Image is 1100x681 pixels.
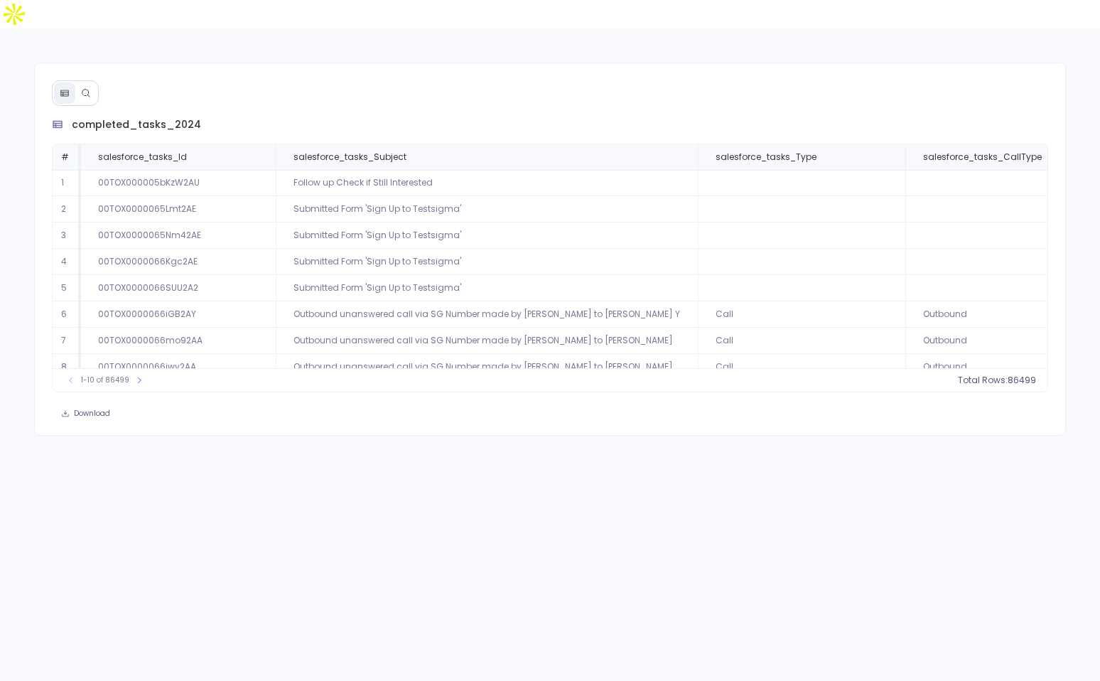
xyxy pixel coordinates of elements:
td: Call [698,328,905,354]
span: completed_tasks_2024 [72,117,201,132]
span: salesforce_tasks_Id [98,151,187,163]
td: 00TOX0000065Lmt2AE [81,196,276,222]
span: salesforce_tasks_Type [716,151,816,163]
td: 6 [53,301,81,328]
td: Follow up Check if Still Interested [276,170,698,196]
td: 00TOX000005bKzW2AU [81,170,276,196]
td: 1 [53,170,81,196]
td: 5 [53,275,81,301]
td: Call [698,301,905,328]
span: 1-10 of 86499 [81,375,129,386]
td: 2 [53,196,81,222]
td: Submitted Form 'Sign Up to Testsigma' [276,249,698,275]
td: Submitted Form 'Sign Up to Testsigma' [276,275,698,301]
td: 4 [53,249,81,275]
span: Total Rows: [958,375,1008,386]
td: Submitted Form 'Sign Up to Testsigma' [276,222,698,249]
td: Outbound unanswered call via SG Number made by [PERSON_NAME] to [PERSON_NAME] [276,328,698,354]
td: 00TOX0000066iGB2AY [81,301,276,328]
td: Outbound unanswered call via SG Number made by [PERSON_NAME] to [PERSON_NAME] [276,354,698,380]
button: Download [52,404,119,424]
td: Submitted Form 'Sign Up to Testsigma' [276,196,698,222]
td: 7 [53,328,81,354]
td: 00TOX0000066jwv2AA [81,354,276,380]
span: salesforce_tasks_Subject [293,151,406,163]
td: Outbound unanswered call via SG Number made by [PERSON_NAME] to [PERSON_NAME] Y [276,301,698,328]
td: 3 [53,222,81,249]
td: 00TOX0000065Nm42AE [81,222,276,249]
td: 00TOX0000066mo92AA [81,328,276,354]
td: Call [698,354,905,380]
span: 86499 [1008,375,1036,386]
span: Download [74,409,110,419]
td: 00TOX0000066Kgc2AE [81,249,276,275]
td: 8 [53,354,81,380]
span: salesforce_tasks_CallType [923,151,1042,163]
span: # [61,151,69,163]
td: 00TOX0000066SUU2A2 [81,275,276,301]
